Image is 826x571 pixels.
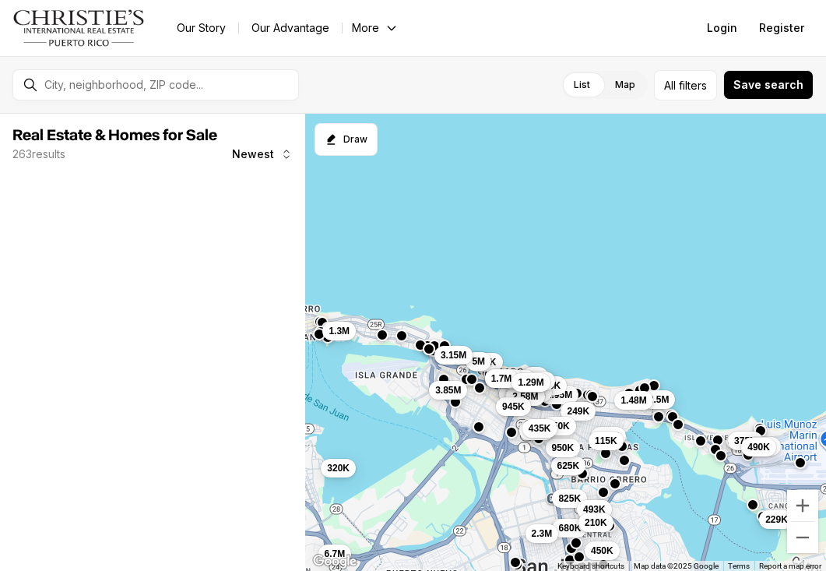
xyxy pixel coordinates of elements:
[734,435,757,447] span: 375K
[322,322,356,340] button: 1.3M
[321,459,356,478] button: 320K
[490,372,511,385] span: 1.7M
[751,440,774,453] span: 399K
[561,402,596,421] button: 249K
[506,387,544,406] button: 2.58M
[759,22,804,34] span: Register
[12,128,217,143] span: Real Estate & Homes for Sale
[429,381,467,400] button: 3.85M
[679,77,707,93] span: filters
[750,12,814,44] button: Register
[698,12,747,44] button: Login
[545,439,580,457] button: 950K
[324,548,345,560] span: 6.7M
[576,500,611,519] button: 493K
[582,503,605,516] span: 493K
[707,22,737,34] span: Login
[540,386,578,404] button: 1.95M
[578,513,613,532] button: 210K
[728,432,763,450] button: 375K
[499,385,533,404] button: 2.7M
[787,490,818,521] button: Zoom in
[634,562,719,570] span: Map data ©2025 Google
[517,383,552,402] button: 650K
[519,421,554,440] button: 995K
[223,139,302,170] button: Newest
[759,562,821,570] a: Report a map error
[552,489,587,508] button: 825K
[585,541,620,560] button: 450K
[473,356,496,368] span: 395K
[546,389,571,401] span: 1.95M
[435,384,461,397] span: 3.85M
[522,367,547,386] button: 3M
[12,9,146,47] img: logo
[550,456,585,475] button: 625K
[496,397,531,416] button: 945K
[541,417,576,435] button: 450K
[512,390,538,403] span: 2.58M
[723,70,814,100] button: Save search
[561,71,603,99] label: List
[614,391,652,410] button: 1.48M
[504,386,543,405] button: 1.35M
[558,522,581,534] span: 680K
[741,438,776,456] button: 490K
[434,346,472,365] button: 3.15M
[531,527,552,540] span: 2.3M
[664,77,676,93] span: All
[595,435,617,447] span: 115K
[558,492,581,505] span: 825K
[329,325,350,337] span: 1.3M
[502,400,525,413] span: 945K
[522,372,555,390] button: 3.8M
[528,375,549,387] span: 3.8M
[787,522,818,553] button: Zoom out
[528,422,550,435] span: 435K
[466,352,491,371] button: 5M
[589,432,624,450] button: 115K
[648,393,669,406] span: 2.5M
[747,441,770,453] span: 490K
[523,386,546,399] span: 650K
[490,372,516,385] span: 1.33M
[440,349,466,361] span: 3.15M
[603,71,648,99] label: Map
[528,370,541,382] span: 3M
[584,516,606,529] span: 210K
[745,437,780,456] button: 399K
[538,379,561,392] span: 945K
[498,380,533,399] button: 795K
[239,17,342,39] a: Our Advantage
[164,17,238,39] a: Our Story
[318,545,351,563] button: 6.7M
[511,373,550,392] button: 1.29M
[591,545,613,557] span: 450K
[327,462,350,474] span: 320K
[472,355,485,368] span: 5M
[343,17,408,39] button: More
[547,420,570,432] span: 450K
[728,562,750,570] a: Terms (opens in new tab)
[505,388,526,400] span: 2.7M
[552,519,587,538] button: 680K
[12,148,65,160] p: 263 results
[733,79,803,91] span: Save search
[620,394,646,407] span: 1.48M
[484,369,518,388] button: 1.7M
[232,148,274,160] span: Newest
[315,123,378,156] button: Start drawing
[654,70,717,100] button: Allfilters
[590,427,625,446] button: 685K
[532,376,567,395] button: 945K
[567,405,589,418] span: 249K
[518,376,543,389] span: 1.29M
[551,442,574,454] span: 950K
[641,390,675,409] button: 2.5M
[467,353,502,372] button: 395K
[557,460,579,472] span: 625K
[525,524,558,543] button: 2.3M
[522,419,557,438] button: 435K
[596,430,619,442] span: 685K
